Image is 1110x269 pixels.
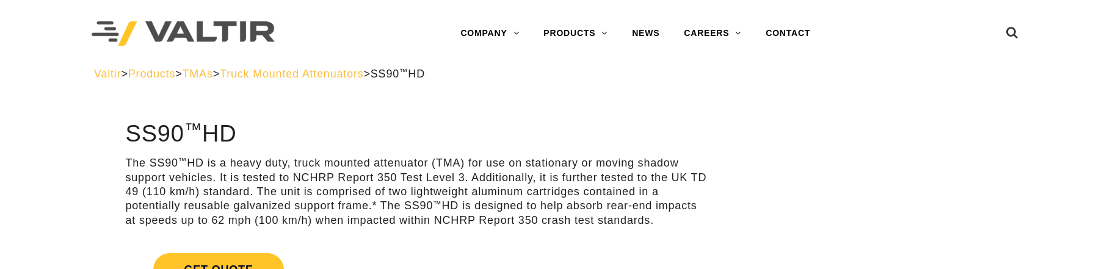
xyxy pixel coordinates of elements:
[128,68,175,80] a: Products
[178,156,187,165] sup: ™
[125,121,707,147] h1: SS90 HD
[92,21,275,46] img: Valtir
[448,21,531,46] a: COMPANY
[94,68,121,80] a: Valtir
[620,21,672,46] a: NEWS
[371,68,425,80] span: SS90 HD
[753,21,822,46] a: CONTACT
[184,120,202,139] sup: ™
[399,67,408,76] sup: ™
[220,68,363,80] a: Truck Mounted Attenuators
[672,21,753,46] a: CAREERS
[125,156,707,228] p: The SS90 HD is a heavy duty, truck mounted attenuator (TMA) for use on stationary or moving shado...
[531,21,620,46] a: PRODUCTS
[94,67,1016,81] div: > > > >
[433,199,441,209] sup: ™
[183,68,213,80] a: TMAs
